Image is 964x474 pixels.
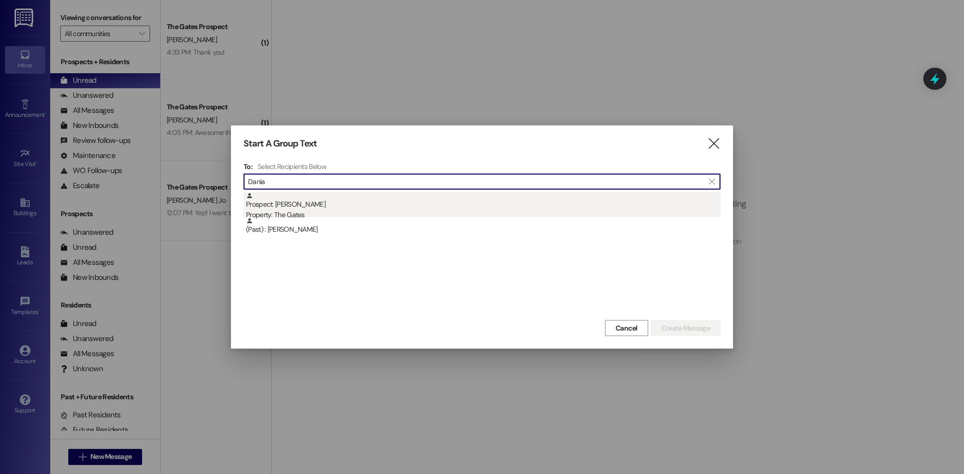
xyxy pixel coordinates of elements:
[244,192,720,217] div: Prospect: [PERSON_NAME]Property: The Gates
[661,323,710,334] span: Create Message
[651,320,720,336] button: Create Message
[616,323,638,334] span: Cancel
[248,175,704,189] input: Search for any contact or apartment
[246,217,720,235] div: (Past) : [PERSON_NAME]
[704,174,720,189] button: Clear text
[709,178,714,186] i: 
[258,162,326,171] h4: Select Recipients Below
[246,192,720,221] div: Prospect: [PERSON_NAME]
[707,138,720,149] i: 
[244,217,720,242] div: (Past) : [PERSON_NAME]
[244,138,317,149] h3: Start A Group Text
[246,210,720,220] div: Property: The Gates
[244,162,253,171] h3: To:
[605,320,648,336] button: Cancel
